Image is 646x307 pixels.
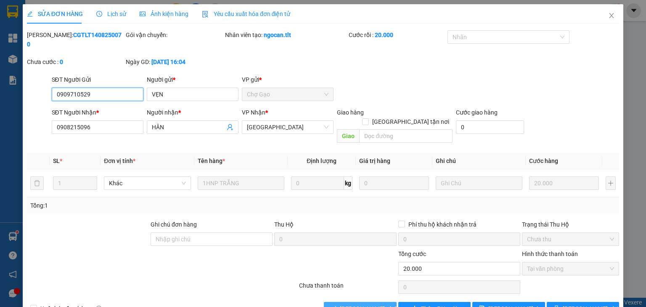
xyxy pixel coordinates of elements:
span: SL [53,158,60,164]
input: 0 [529,176,599,190]
input: Cước giao hàng [456,120,524,134]
div: Người nhận [147,108,238,117]
span: Tổng cước [398,251,426,257]
span: Phí thu hộ khách nhận trả [405,220,480,229]
span: Đơn vị tính [104,158,135,164]
div: Người gửi [147,75,238,84]
div: Trạng thái Thu Hộ [522,220,619,229]
span: clock-circle [96,11,102,17]
span: Lịch sử [96,11,126,17]
label: Cước giao hàng [456,109,498,116]
span: Tại văn phòng [527,262,614,275]
span: Yêu cầu xuất hóa đơn điện tử [202,11,291,17]
span: Giao hàng [337,109,364,116]
div: [PERSON_NAME]: [27,30,124,49]
b: 0 [60,59,63,65]
div: SĐT Người Gửi [52,75,143,84]
span: Sài Gòn [247,121,328,133]
div: VP gửi [242,75,334,84]
span: SỬA ĐƠN HÀNG [27,11,83,17]
b: 20.000 [375,32,393,38]
div: Gói vận chuyển: [126,30,223,40]
input: Ghi chú đơn hàng [151,232,273,246]
b: [DATE] 16:04 [151,59,185,65]
button: delete [30,176,44,190]
label: Hình thức thanh toán [522,251,578,257]
th: Ghi chú [432,153,526,169]
label: Ghi chú đơn hàng [151,221,197,228]
button: Close [600,4,623,28]
input: VD: Bàn, Ghế [198,176,284,190]
div: SĐT Người Nhận [52,108,143,117]
span: edit [27,11,33,17]
span: Giao [337,129,359,143]
span: [GEOGRAPHIC_DATA] tận nơi [369,117,453,126]
div: Ngày GD: [126,57,223,67]
span: VP Nhận [242,109,265,116]
span: Chợ Gạo [247,88,328,101]
span: Chưa thu [527,233,614,246]
div: Chưa cước : [27,57,124,67]
span: Tên hàng [198,158,225,164]
span: Cước hàng [529,158,558,164]
input: Ghi Chú [436,176,522,190]
input: 0 [359,176,429,190]
span: user-add [227,124,233,131]
span: Định lượng [307,158,336,164]
span: Giá trị hàng [359,158,390,164]
b: ngocan.tlt [264,32,291,38]
span: picture [140,11,146,17]
input: Dọc đường [359,129,453,143]
div: Tổng: 1 [30,201,250,210]
div: Chưa thanh toán [298,281,397,296]
span: Thu Hộ [274,221,294,228]
span: close [608,12,615,19]
b: CGTLT1408250070 [27,32,122,48]
span: Khác [109,177,185,190]
div: Cước rồi : [349,30,446,40]
button: plus [606,176,616,190]
img: icon [202,11,209,18]
div: Nhân viên tạo: [225,30,347,40]
span: Ảnh kiện hàng [140,11,188,17]
span: kg [344,176,352,190]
